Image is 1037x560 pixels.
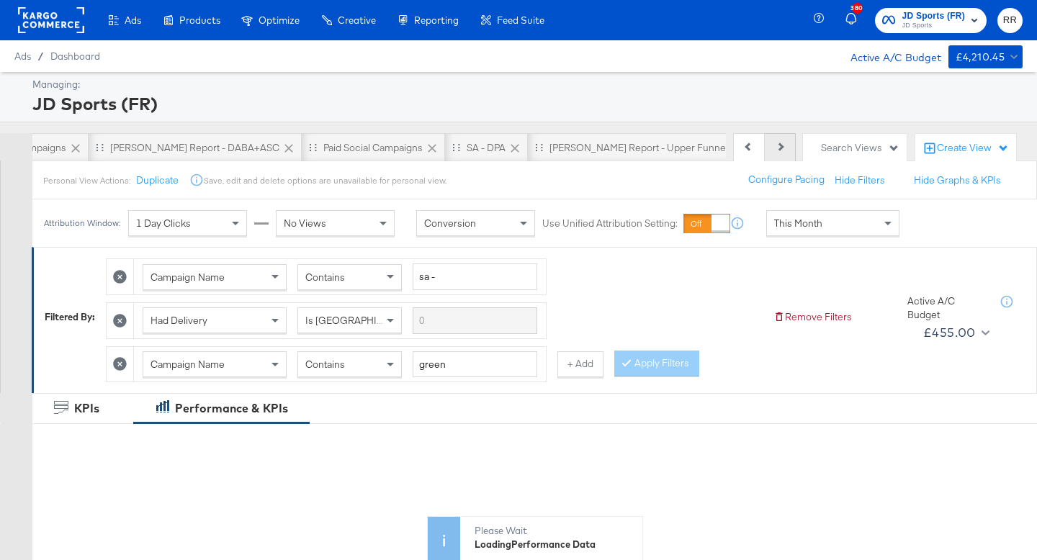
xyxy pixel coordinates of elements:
div: Drag to reorder tab [309,143,317,151]
span: Contains [305,358,345,371]
span: Ads [125,14,141,26]
div: Drag to reorder tab [535,143,543,151]
div: JD Sports (FR) [32,91,1019,116]
div: [PERSON_NAME] Report - DABA+ASC [110,141,279,155]
div: £4,210.45 [956,48,1005,66]
button: + Add [557,351,603,377]
div: Managing: [32,78,1019,91]
span: Had Delivery [151,314,207,327]
span: JD Sports (FR) [902,9,966,24]
button: JD Sports (FR)JD Sports [875,8,987,33]
button: Remove Filters [773,310,852,324]
span: Creative [338,14,376,26]
div: Paid Social Campaigns [323,141,423,155]
button: £455.00 [917,321,992,344]
div: SA - DPA [467,141,506,155]
span: Products [179,14,220,26]
button: 380 [843,6,868,35]
span: No Views [284,217,326,230]
div: Personal View Actions: [43,175,130,186]
span: Ads [14,50,31,62]
div: Create View [937,141,1009,155]
div: Filtered By: [45,310,95,324]
span: Optimize [259,14,300,26]
span: 1 Day Clicks [136,217,191,230]
button: Configure Pacing [738,167,835,193]
input: Enter a search term [413,263,537,290]
span: Campaign Name [151,358,225,371]
div: Active A/C Budget [835,45,941,67]
span: JD Sports [902,20,966,32]
button: Duplicate [136,173,179,187]
span: / [31,50,50,62]
div: 380 [852,3,863,14]
span: Reporting [414,14,459,26]
button: Hide Filters [835,173,885,187]
input: Enter a search term [413,351,537,378]
span: Conversion [424,217,476,230]
input: Enter a search term [413,307,537,334]
div: Drag to reorder tab [452,143,460,151]
div: Save, edit and delete options are unavailable for personal view. [204,175,446,186]
div: Attribution Window: [43,218,121,228]
div: Drag to reorder tab [96,143,104,151]
div: KPIs [74,400,99,417]
label: Use Unified Attribution Setting: [542,217,678,230]
span: Is [GEOGRAPHIC_DATA] [305,314,416,327]
div: Active A/C Budget [907,294,987,321]
div: [PERSON_NAME] Report - Upper Funnel (PS) [549,141,748,155]
div: Performance & KPIs [175,400,288,417]
div: Search Views [821,141,899,155]
button: RR [997,8,1023,33]
span: Campaign Name [151,271,225,284]
button: Hide Graphs & KPIs [914,173,1001,187]
span: Feed Suite [497,14,544,26]
span: RR [1003,12,1017,29]
button: £4,210.45 [948,45,1023,68]
span: Contains [305,271,345,284]
span: This Month [774,217,822,230]
div: £455.00 [923,322,976,343]
a: Dashboard [50,50,100,62]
